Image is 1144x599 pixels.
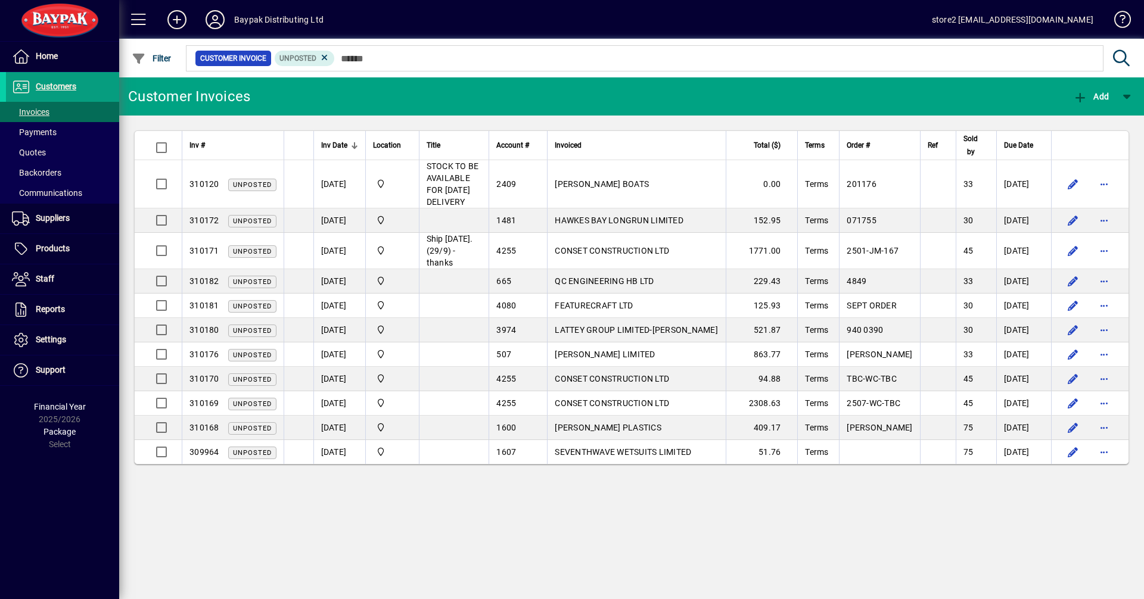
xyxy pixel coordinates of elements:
[1064,174,1083,194] button: Edit
[1064,442,1083,461] button: Edit
[373,244,412,257] span: Baypak - Onekawa
[496,276,511,286] span: 665
[555,139,582,152] span: Invoiced
[313,440,365,464] td: [DATE]
[1064,241,1083,260] button: Edit
[6,122,119,142] a: Payments
[427,234,473,267] span: Ship [DATE]. (29/9) - thanks
[132,54,172,63] span: Filter
[427,139,482,152] div: Title
[6,102,119,122] a: Invoices
[996,269,1051,294] td: [DATE]
[43,427,76,436] span: Package
[373,372,412,385] span: Baypak - Onekawa
[1064,369,1083,388] button: Edit
[189,246,219,255] span: 310171
[996,208,1051,233] td: [DATE]
[555,179,649,189] span: [PERSON_NAME] BOATS
[373,139,401,152] span: Location
[373,274,412,288] span: Baypak - Onekawa
[234,10,324,29] div: Baypak Distributing Ltd
[233,376,272,383] span: Unposted
[726,416,797,440] td: 409.17
[373,348,412,361] span: Baypak - Onekawa
[555,325,718,335] span: LATTEY GROUP LIMITED-[PERSON_NAME]
[313,269,365,294] td: [DATE]
[496,139,529,152] span: Account #
[805,398,828,408] span: Terms
[847,325,883,335] span: 940 0390
[36,365,66,375] span: Support
[313,233,365,269] td: [DATE]
[1064,394,1083,413] button: Edit
[1004,139,1044,152] div: Due Date
[496,423,516,432] span: 1600
[963,246,974,255] span: 45
[427,161,479,207] span: STOCK TO BE AVAILABLE FOR [DATE] DELIVERY
[1004,139,1033,152] span: Due Date
[963,350,974,359] span: 33
[1095,211,1114,230] button: More options
[373,299,412,312] span: Baypak - Onekawa
[373,139,412,152] div: Location
[928,139,938,152] span: Ref
[963,423,974,432] span: 75
[1070,86,1112,107] button: Add
[196,9,234,30] button: Profile
[805,325,828,335] span: Terms
[1105,2,1129,41] a: Knowledge Base
[847,301,897,310] span: SEPT ORDER
[963,447,974,457] span: 75
[726,440,797,464] td: 51.76
[279,54,316,63] span: Unposted
[555,374,669,383] span: CONSET CONSTRUCTION LTD
[496,301,516,310] span: 4080
[6,142,119,163] a: Quotes
[496,139,540,152] div: Account #
[233,248,272,255] span: Unposted
[6,355,119,385] a: Support
[555,301,633,310] span: FEATURECRAFT LTD
[1064,272,1083,291] button: Edit
[805,423,828,432] span: Terms
[805,179,828,189] span: Terms
[1095,272,1114,291] button: More options
[1064,296,1083,315] button: Edit
[189,374,219,383] span: 310170
[847,139,870,152] span: Order #
[1064,345,1083,364] button: Edit
[200,52,266,64] span: Customer Invoice
[963,301,974,310] span: 30
[555,447,691,457] span: SEVENTHWAVE WETSUITS LIMITED
[1095,442,1114,461] button: More options
[496,398,516,408] span: 4255
[928,139,949,152] div: Ref
[1095,394,1114,413] button: More options
[555,398,669,408] span: CONSET CONSTRUCTION LTD
[6,42,119,71] a: Home
[189,423,219,432] span: 310168
[847,216,876,225] span: 071755
[233,425,272,432] span: Unposted
[233,217,272,225] span: Unposted
[427,139,440,152] span: Title
[963,374,974,383] span: 45
[12,168,61,177] span: Backorders
[1064,418,1083,437] button: Edit
[36,244,70,253] span: Products
[313,391,365,416] td: [DATE]
[128,87,250,106] div: Customer Invoices
[6,264,119,294] a: Staff
[496,246,516,255] span: 4255
[847,246,899,255] span: 2501-JM-167
[189,325,219,335] span: 310180
[963,132,978,158] span: Sold by
[275,51,335,66] mat-chip: Customer Invoice Status: Unposted
[233,449,272,457] span: Unposted
[313,208,365,233] td: [DATE]
[1095,296,1114,315] button: More options
[496,325,516,335] span: 3974
[726,269,797,294] td: 229.43
[189,447,219,457] span: 309964
[189,276,219,286] span: 310182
